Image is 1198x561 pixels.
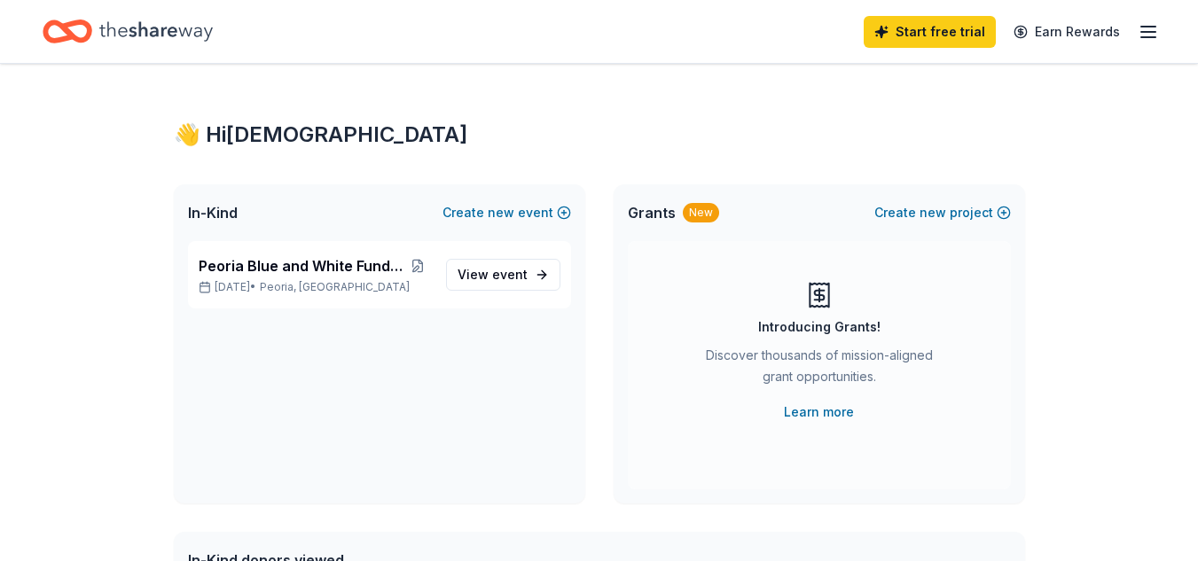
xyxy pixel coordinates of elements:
a: Learn more [784,401,854,423]
div: Introducing Grants! [758,316,881,338]
a: Earn Rewards [1003,16,1131,48]
div: Discover thousands of mission-aligned grant opportunities. [699,345,940,394]
span: Peoria Blue and White Fundraising Gala [199,255,405,277]
span: event [492,267,528,282]
span: View [458,264,528,285]
span: Grants [628,202,676,223]
a: View event [446,259,560,291]
span: In-Kind [188,202,238,223]
button: Createnewevent [442,202,571,223]
span: Peoria, [GEOGRAPHIC_DATA] [260,280,410,294]
button: Createnewproject [874,202,1011,223]
p: [DATE] • [199,280,432,294]
span: new [488,202,514,223]
div: New [683,203,719,222]
span: new [920,202,946,223]
div: 👋 Hi [DEMOGRAPHIC_DATA] [174,121,1025,149]
a: Home [43,11,213,52]
a: Start free trial [864,16,996,48]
